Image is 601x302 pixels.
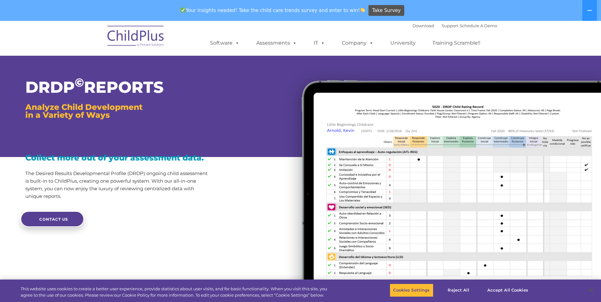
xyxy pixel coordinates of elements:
[39,217,68,222] span: CONTACT US
[412,23,434,28] a: Download
[384,37,422,49] a: University
[336,37,380,49] a: Company
[584,283,598,297] button: Close
[426,37,487,49] a: Training Scramble!!
[484,284,532,297] button: Accept All Cookies
[21,286,330,298] div: This website uses cookies to create a better user experience, provide statistics about user visit...
[25,170,211,200] p: The Desired Results Developmental Profile (DRDP) ongoing child assessment is built-in to ChildPlu...
[372,5,401,16] span: Take Survey
[368,5,404,16] a: Take Survey
[181,8,185,12] img: ✅
[75,75,84,90] sup: ©
[21,211,84,227] a: CONTACT US
[390,284,433,297] button: Cookies Settings
[412,23,497,28] font: |
[307,37,331,49] a: IT
[25,154,211,162] h3: Collect more out of your assessment data.
[442,23,458,28] a: Support
[204,37,246,49] a: Software
[250,37,303,49] a: Assessments
[104,21,168,53] img: ChildPlus by Procare Solutions
[460,23,497,28] a: Schedule A Demo
[25,102,143,112] span: Analyze Child Development
[25,79,211,95] h1: DRDP REPORTS
[178,4,368,16] span: Your insights needed! Take the child care trends survey and enter to win!
[25,110,110,120] span: in a Variety of Ways
[360,8,365,12] img: 👏
[439,284,478,297] button: Reject All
